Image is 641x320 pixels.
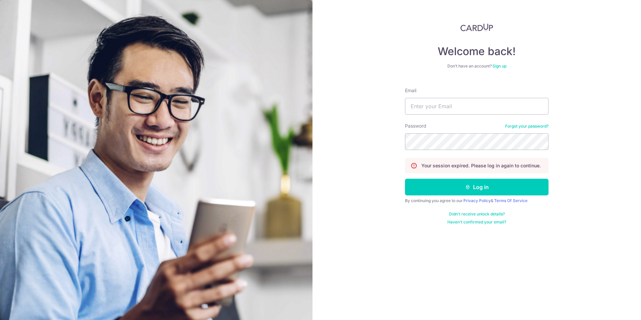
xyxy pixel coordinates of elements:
p: Your session expired. Please log in again to continue. [421,162,541,169]
img: CardUp Logo [460,23,493,31]
a: Forgot your password? [505,124,549,129]
label: Password [405,123,426,129]
a: Terms Of Service [494,198,527,203]
h4: Welcome back! [405,45,549,58]
a: Haven't confirmed your email? [447,219,506,225]
input: Enter your Email [405,98,549,115]
a: Didn't receive unlock details? [449,211,505,217]
div: Don’t have an account? [405,63,549,69]
a: Privacy Policy [463,198,491,203]
label: Email [405,87,416,94]
button: Log in [405,179,549,195]
div: By continuing you agree to our & [405,198,549,203]
a: Sign up [492,63,506,68]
